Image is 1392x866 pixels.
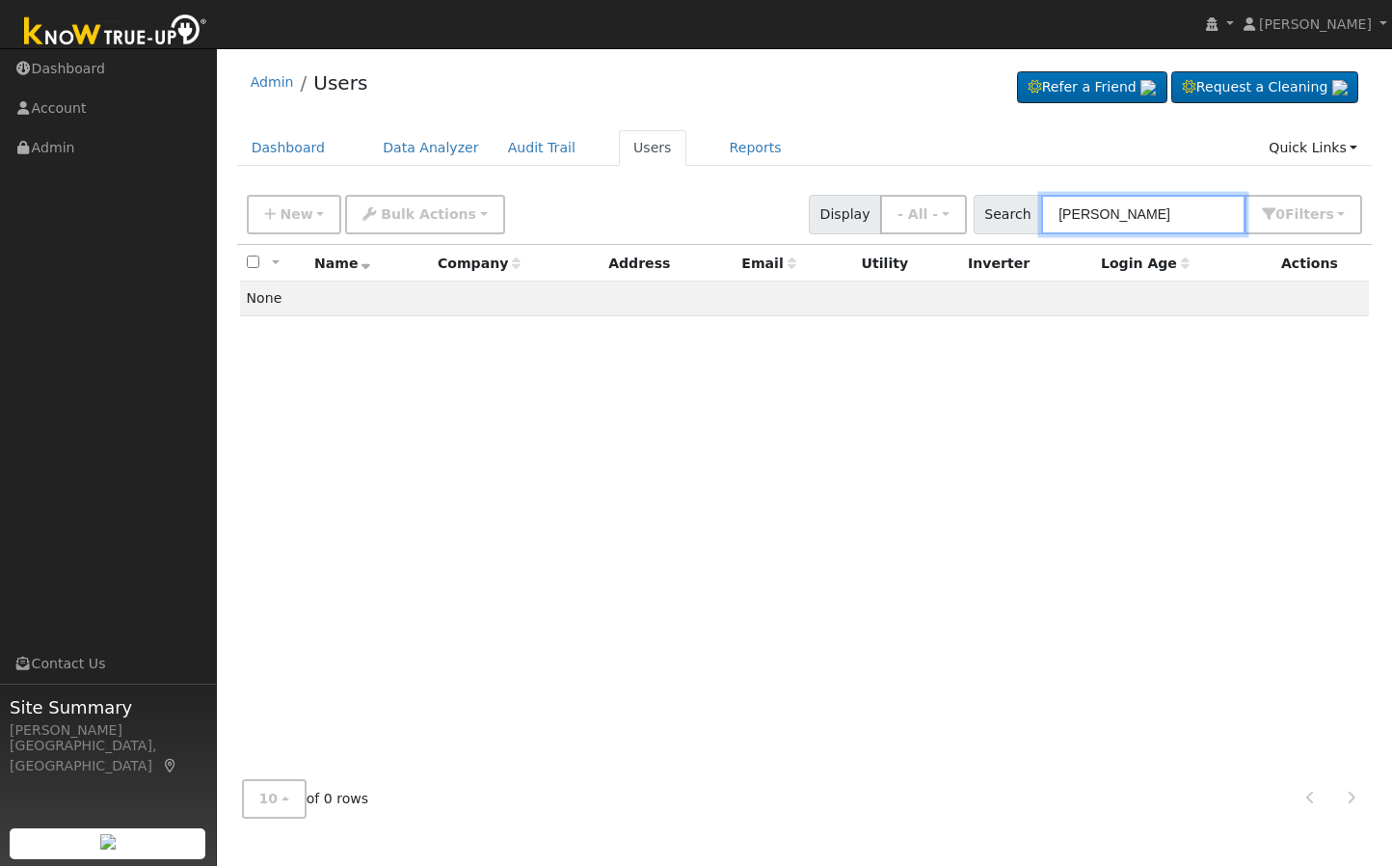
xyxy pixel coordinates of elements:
a: Users [313,71,367,95]
span: Bulk Actions [381,206,476,222]
td: None [240,282,1370,316]
a: Dashboard [237,130,340,166]
button: Bulk Actions [345,195,504,234]
div: Utility [862,254,954,274]
span: Days since last login [1101,256,1190,271]
span: Name [314,256,371,271]
div: [GEOGRAPHIC_DATA], [GEOGRAPHIC_DATA] [10,736,206,776]
div: Inverter [968,254,1087,274]
a: Audit Trail [494,130,590,166]
a: Users [619,130,686,166]
a: Refer a Friend [1017,71,1167,104]
img: retrieve [1140,80,1156,95]
span: Site Summary [10,694,206,720]
img: retrieve [1332,80,1348,95]
a: Reports [715,130,796,166]
a: Admin [251,74,294,90]
a: Map [162,758,179,773]
img: Know True-Up [14,11,217,54]
span: Company name [438,256,521,271]
span: Search [974,195,1042,234]
a: Data Analyzer [368,130,494,166]
div: Actions [1281,254,1362,274]
span: of 0 rows [242,779,369,819]
a: Quick Links [1254,130,1372,166]
input: Search [1041,195,1245,234]
button: - All - [880,195,967,234]
span: s [1325,206,1333,222]
span: New [280,206,312,222]
span: Email [741,256,795,271]
a: Request a Cleaning [1171,71,1358,104]
span: Filter [1285,206,1334,222]
div: Address [608,254,728,274]
button: New [247,195,342,234]
img: retrieve [100,834,116,850]
button: 10 [242,779,307,819]
span: Display [809,195,881,234]
button: 0Filters [1245,195,1362,234]
div: [PERSON_NAME] [10,720,206,741]
span: 10 [259,791,279,806]
span: [PERSON_NAME] [1259,16,1372,32]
